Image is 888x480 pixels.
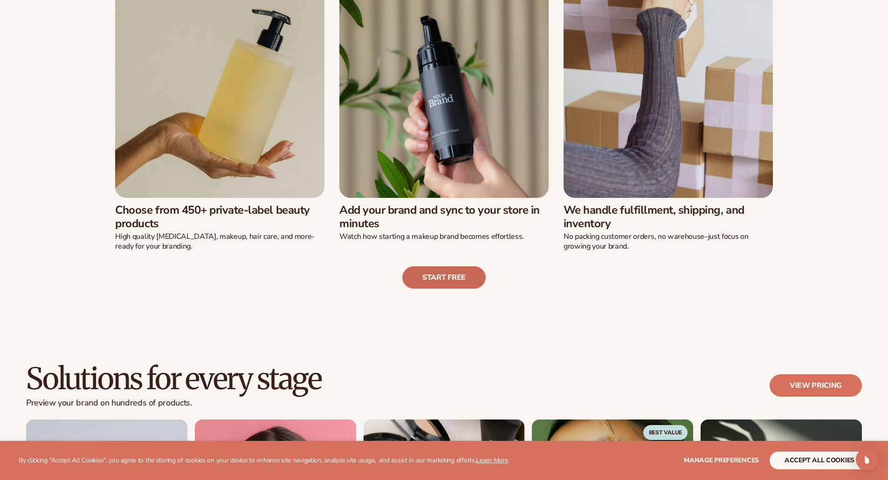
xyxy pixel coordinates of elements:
[770,374,862,397] a: View pricing
[856,448,878,471] div: Open Intercom Messenger
[26,398,321,408] p: Preview your brand on hundreds of products.
[643,425,688,440] span: Best Value
[564,232,773,251] p: No packing customer orders, no warehouse–just focus on growing your brand.
[684,452,759,469] button: Manage preferences
[339,232,549,242] p: Watch how starting a makeup brand becomes effortless.
[115,203,324,230] h3: Choose from 450+ private-label beauty products
[770,452,869,469] button: accept all cookies
[684,456,759,465] span: Manage preferences
[26,363,321,394] h2: Solutions for every stage
[339,203,549,230] h3: Add your brand and sync to your store in minutes
[19,457,508,465] p: By clicking "Accept All Cookies", you agree to the storing of cookies on your device to enhance s...
[115,232,324,251] p: High quality [MEDICAL_DATA], makeup, hair care, and more-ready for your branding.
[402,266,486,289] a: Start free
[476,456,508,465] a: Learn More
[564,203,773,230] h3: We handle fulfillment, shipping, and inventory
